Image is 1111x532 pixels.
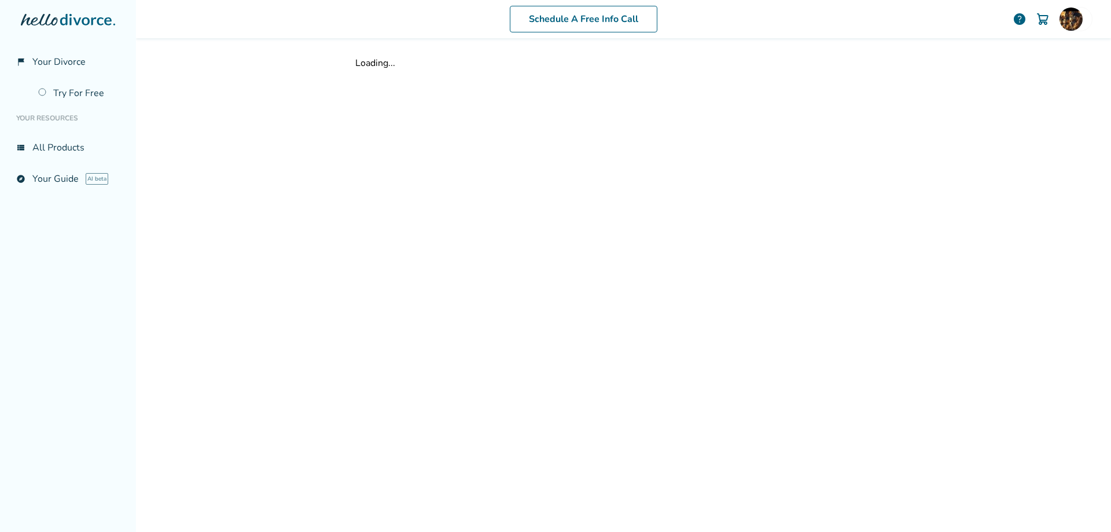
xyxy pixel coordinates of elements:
span: explore [16,174,25,184]
a: view_listAll Products [9,134,127,161]
span: AI beta [86,173,108,185]
a: Try For Free [31,80,127,107]
span: flag_2 [16,57,25,67]
a: Schedule A Free Info Call [510,6,657,32]
a: exploreYour GuideAI beta [9,166,127,192]
span: Your Divorce [32,56,86,68]
a: flag_2Your Divorce [9,49,127,75]
li: Your Resources [9,107,127,130]
div: Loading... [355,57,892,69]
a: help [1013,12,1027,26]
img: Cart [1036,12,1050,26]
img: M [1060,8,1083,31]
span: view_list [16,143,25,152]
